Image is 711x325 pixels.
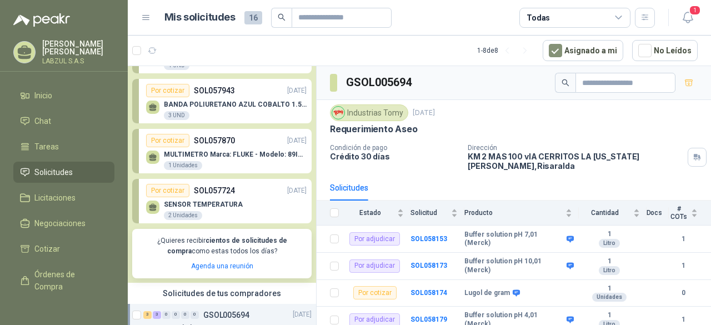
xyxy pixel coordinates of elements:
b: 1 [579,284,639,293]
div: Unidades [592,293,627,302]
div: 3 UND [164,111,189,120]
span: 16 [244,11,262,24]
th: # COTs [669,201,711,226]
div: 2 Unidades [164,211,202,220]
a: Chat [13,111,114,132]
b: 1 [579,230,639,239]
div: Por cotizar [146,184,189,197]
p: SENSOR TEMPERATURA [164,201,243,208]
p: Requerimiento Aseo [330,123,418,135]
span: Cantidad [579,209,630,217]
a: SOL058174 [410,289,447,297]
a: Tareas [13,136,114,157]
span: Licitaciones [34,192,76,204]
b: cientos de solicitudes de compra [167,237,287,255]
div: Por cotizar [146,134,189,147]
p: [DATE] [287,86,307,96]
a: Negociaciones [13,213,114,234]
span: Negociaciones [34,217,86,229]
b: 1 [669,314,698,325]
b: 1 [579,311,639,320]
button: Asignado a mi [543,40,623,61]
a: Solicitudes [13,162,114,183]
a: Licitaciones [13,187,114,208]
a: Órdenes de Compra [13,264,114,297]
th: Cantidad [579,201,646,226]
button: No Leídos [632,40,698,61]
p: BANDA POLIURETANO AZUL COBALTO 1.5MM X 2640 MM DE LARGO X 400 MM ANCHO SIN FIN [164,101,307,108]
div: Por adjudicar [349,232,400,246]
span: Órdenes de Compra [34,268,104,293]
th: Docs [647,201,669,226]
div: Todas [527,12,550,24]
img: Company Logo [332,107,344,119]
p: SOL057943 [194,84,235,97]
p: MULTIMETRO Marca: FLUKE - Modelo: 89IV 1 [164,151,307,158]
b: SOL058153 [410,235,447,243]
b: Buffer solution pH 7,01 (Merck) [464,231,564,248]
div: 0 [172,311,180,319]
span: Tareas [34,141,59,153]
span: Inicio [34,89,52,102]
span: Solicitudes [34,166,73,178]
p: Condición de pago [330,144,459,152]
span: 1 [689,5,701,16]
p: SOL057724 [194,184,235,197]
div: Litro [599,266,620,275]
span: Producto [464,209,563,217]
p: Crédito 30 días [330,152,459,161]
span: Estado [346,209,395,217]
h1: Mis solicitudes [164,9,236,26]
div: 3 [153,311,161,319]
div: Por cotizar [353,286,397,299]
div: Por cotizar [146,84,189,97]
a: SOL058179 [410,316,447,323]
p: SOL057870 [194,134,235,147]
img: Logo peakr [13,13,70,27]
p: [DATE] [287,136,307,146]
a: Por cotizarSOL057943[DATE] BANDA POLIURETANO AZUL COBALTO 1.5MM X 2640 MM DE LARGO X 400 MM ANCHO... [132,79,312,123]
div: Por cotizarSOL058062[DATE] INVERSOR ORIGO ARC 3001i 120V A 440V 3001 UNDPor cotizarSOL057943[DATE... [128,11,316,283]
p: [DATE] [287,186,307,196]
p: ¿Quieres recibir como estas todos los días? [139,236,305,257]
p: [PERSON_NAME] [PERSON_NAME] [42,40,114,56]
span: Chat [34,115,51,127]
p: GSOL005694 [203,311,249,319]
p: [DATE] [293,309,312,320]
span: Solicitud [410,209,449,217]
div: 0 [162,311,171,319]
a: Por cotizarSOL057870[DATE] MULTIMETRO Marca: FLUKE - Modelo: 89IV 11 Unidades [132,129,312,173]
p: [DATE] [413,108,435,118]
p: LABZUL S.A.S [42,58,114,64]
span: Cotizar [34,243,60,255]
a: Inicio [13,85,114,106]
a: Agenda una reunión [191,262,253,270]
a: Por cotizarSOL057724[DATE] SENSOR TEMPERATURA2 Unidades [132,179,312,223]
div: 0 [181,311,189,319]
p: KM 2 MAS 100 vIA CERRITOS LA [US_STATE] [PERSON_NAME] , Risaralda [468,152,683,171]
b: Lugol de gram [464,289,510,298]
div: 1 Unidades [164,161,202,170]
button: 1 [678,8,698,28]
b: 1 [669,234,698,244]
a: SOL058173 [410,262,447,269]
div: 1 - 8 de 8 [477,42,534,59]
span: search [562,79,569,87]
div: 0 [191,311,199,319]
p: Dirección [468,144,683,152]
th: Solicitud [410,201,464,226]
th: Estado [346,201,410,226]
div: 3 [143,311,152,319]
b: 1 [579,257,639,266]
th: Producto [464,201,579,226]
a: Cotizar [13,238,114,259]
span: # COTs [669,205,689,221]
b: Buffer solution pH 10,01 (Merck) [464,257,564,274]
div: Solicitudes de tus compradores [128,283,316,304]
div: Litro [599,239,620,248]
span: search [278,13,286,21]
h3: GSOL005694 [346,74,413,91]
